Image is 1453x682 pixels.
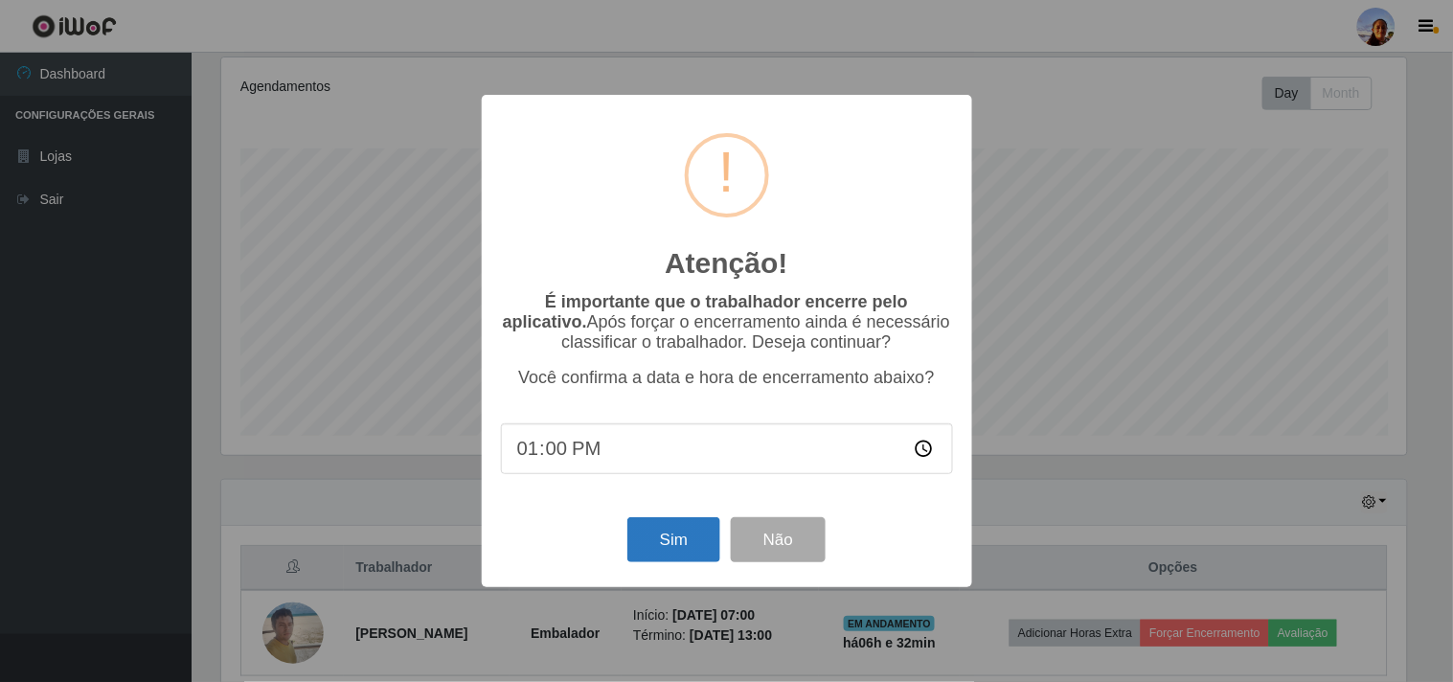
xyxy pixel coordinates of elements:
[665,246,787,281] h2: Atenção!
[501,368,953,388] p: Você confirma a data e hora de encerramento abaixo?
[501,292,953,352] p: Após forçar o encerramento ainda é necessário classificar o trabalhador. Deseja continuar?
[731,517,826,562] button: Não
[503,292,908,331] b: É importante que o trabalhador encerre pelo aplicativo.
[627,517,720,562] button: Sim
